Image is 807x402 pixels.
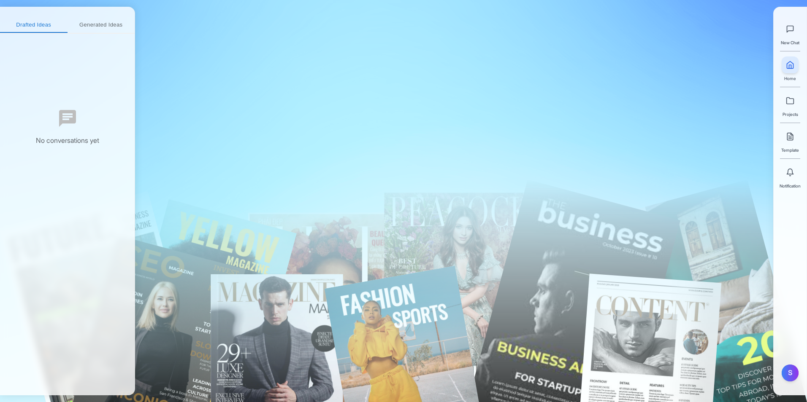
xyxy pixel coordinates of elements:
span: Notification [780,182,801,189]
div: No conversations yet [36,135,99,146]
span: Home [784,75,796,82]
button: Generated Ideas [68,18,135,33]
span: Projects [783,111,798,118]
span: Template [781,147,799,153]
button: S [782,364,799,381]
span: New Chat [781,39,799,46]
